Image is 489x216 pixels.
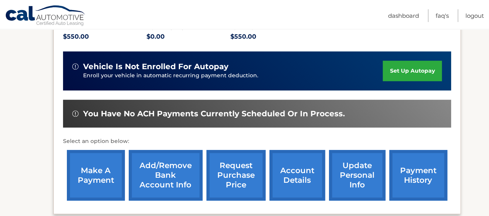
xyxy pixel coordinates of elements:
p: $550.00 [230,31,314,42]
a: Logout [465,9,484,22]
a: Dashboard [388,9,419,22]
span: You have no ACH payments currently scheduled or in process. [83,109,345,119]
p: Select an option below: [63,137,451,146]
a: update personal info [329,150,385,201]
a: FAQ's [436,9,449,22]
a: Add/Remove bank account info [129,150,203,201]
a: payment history [389,150,447,201]
a: request purchase price [206,150,266,201]
span: vehicle is not enrolled for autopay [83,62,228,71]
a: set up autopay [383,61,441,81]
a: make a payment [67,150,125,201]
img: alert-white.svg [72,111,78,117]
p: Enroll your vehicle in automatic recurring payment deduction. [83,71,383,80]
a: Cal Automotive [5,5,86,27]
p: $550.00 [63,31,147,42]
p: $0.00 [147,31,230,42]
a: account details [269,150,325,201]
img: alert-white.svg [72,63,78,70]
